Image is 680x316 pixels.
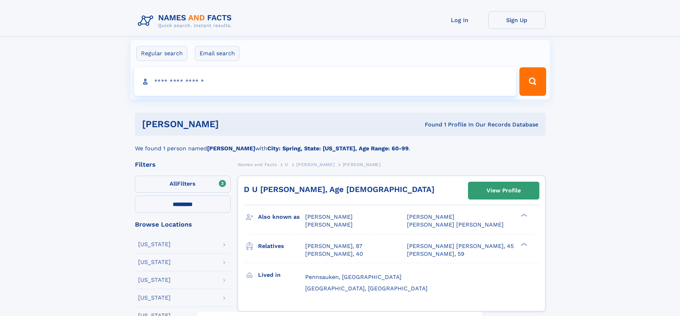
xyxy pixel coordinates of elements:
[258,211,305,223] h3: Also known as
[135,136,545,153] div: We found 1 person named with .
[135,176,231,193] label: Filters
[138,242,171,247] div: [US_STATE]
[136,46,187,61] label: Regular search
[135,11,238,31] img: Logo Names and Facts
[285,160,288,169] a: U
[343,162,381,167] span: [PERSON_NAME]
[135,221,231,228] div: Browse Locations
[138,259,171,265] div: [US_STATE]
[468,182,539,199] a: View Profile
[305,274,402,280] span: Pennsauken, [GEOGRAPHIC_DATA]
[488,11,545,29] a: Sign Up
[487,182,521,199] div: View Profile
[138,295,171,301] div: [US_STATE]
[407,242,514,250] a: [PERSON_NAME] [PERSON_NAME], 45
[195,46,240,61] label: Email search
[519,67,546,96] button: Search Button
[305,242,362,250] a: [PERSON_NAME], 87
[285,162,288,167] span: U
[296,160,334,169] a: [PERSON_NAME]
[142,120,322,129] h1: [PERSON_NAME]
[305,285,428,292] span: [GEOGRAPHIC_DATA], [GEOGRAPHIC_DATA]
[267,145,409,152] b: City: Spring, State: [US_STATE], Age Range: 60-99
[244,185,434,194] a: D U [PERSON_NAME], Age [DEMOGRAPHIC_DATA]
[519,213,528,218] div: ❯
[407,250,464,258] a: [PERSON_NAME], 59
[431,11,488,29] a: Log In
[519,242,528,247] div: ❯
[135,161,231,168] div: Filters
[207,145,255,152] b: [PERSON_NAME]
[305,250,363,258] a: [PERSON_NAME], 40
[258,240,305,252] h3: Relatives
[258,269,305,281] h3: Lived in
[305,213,353,220] span: [PERSON_NAME]
[134,67,517,96] input: search input
[138,277,171,283] div: [US_STATE]
[296,162,334,167] span: [PERSON_NAME]
[170,180,177,187] span: All
[305,221,353,228] span: [PERSON_NAME]
[407,213,454,220] span: [PERSON_NAME]
[322,121,538,129] div: Found 1 Profile In Our Records Database
[407,221,504,228] span: [PERSON_NAME] [PERSON_NAME]
[238,160,277,169] a: Names and Facts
